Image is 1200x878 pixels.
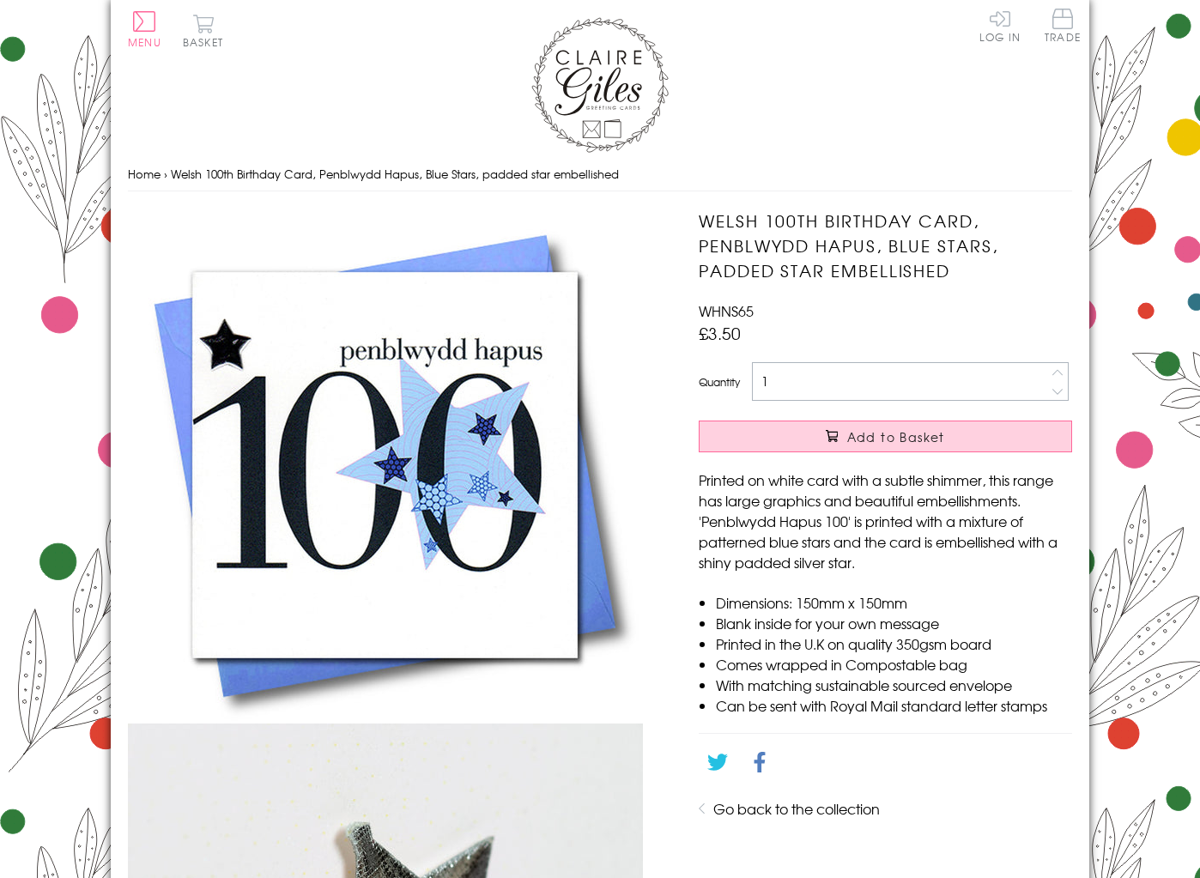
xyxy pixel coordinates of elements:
button: Basket [179,14,227,47]
span: Welsh 100th Birthday Card, Penblwydd Hapus, Blue Stars, padded star embellished [171,166,619,182]
span: WHNS65 [699,300,754,321]
li: Blank inside for your own message [716,613,1072,633]
span: Add to Basket [847,428,945,445]
li: Can be sent with Royal Mail standard letter stamps [716,695,1072,716]
li: With matching sustainable sourced envelope [716,675,1072,695]
p: Printed on white card with a subtle shimmer, this range has large graphics and beautiful embellis... [699,469,1072,572]
li: Dimensions: 150mm x 150mm [716,592,1072,613]
span: £3.50 [699,321,741,345]
button: Menu [128,11,161,47]
h1: Welsh 100th Birthday Card, Penblwydd Hapus, Blue Stars, padded star embellished [699,209,1072,282]
img: Welsh 100th Birthday Card, Penblwydd Hapus, Blue Stars, padded star embellished [128,209,643,724]
img: Claire Giles Greetings Cards [531,17,669,153]
a: Trade [1045,9,1081,45]
button: Add to Basket [699,421,1072,452]
span: › [164,166,167,182]
nav: breadcrumbs [128,157,1072,192]
label: Quantity [699,374,740,390]
a: Go back to the collection [713,798,880,819]
li: Comes wrapped in Compostable bag [716,654,1072,675]
a: Log In [979,9,1021,42]
span: Trade [1045,9,1081,42]
span: Menu [128,34,161,50]
li: Printed in the U.K on quality 350gsm board [716,633,1072,654]
a: Home [128,166,161,182]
